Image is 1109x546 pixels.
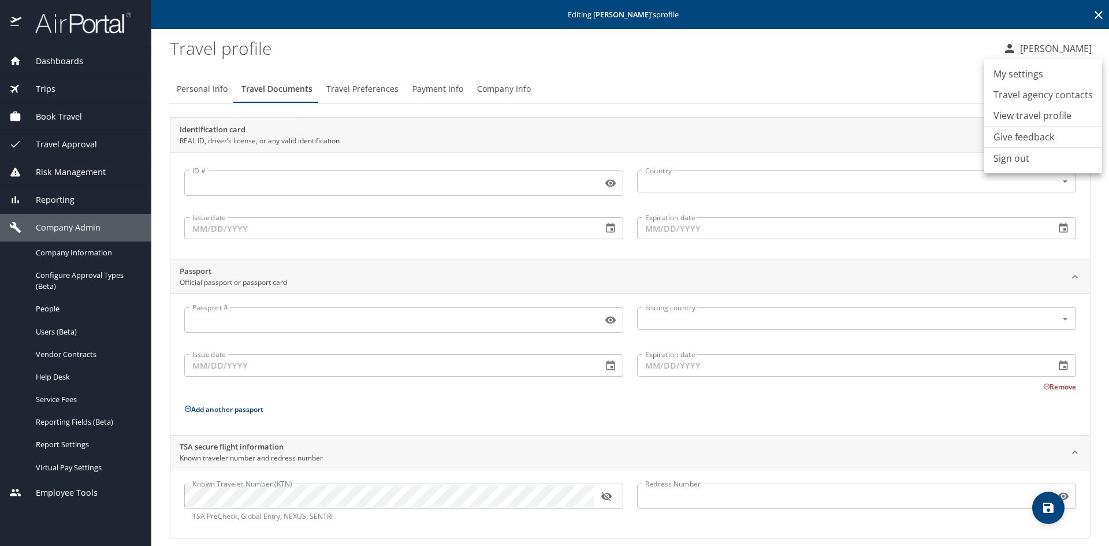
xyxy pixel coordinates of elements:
a: Give feedback [993,130,1054,144]
a: My settings [984,64,1102,84]
a: Travel agency contacts [984,84,1102,105]
a: View travel profile [984,105,1102,126]
li: Sign out [984,148,1102,169]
